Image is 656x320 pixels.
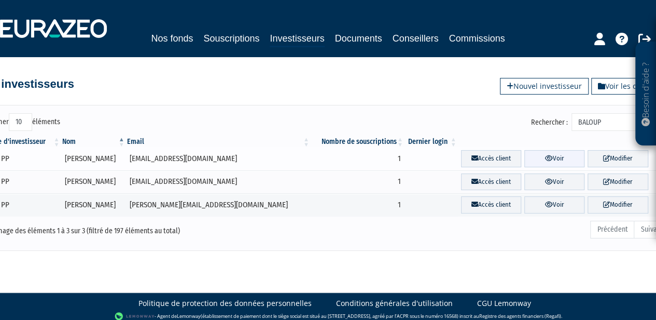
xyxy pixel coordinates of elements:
[588,174,648,191] a: Modifier
[126,170,311,194] td: [EMAIL_ADDRESS][DOMAIN_NAME]
[151,31,193,46] a: Nos fonds
[203,31,259,46] a: Souscriptions
[311,193,404,217] td: 1
[588,150,648,167] a: Modifier
[524,150,584,167] a: Voir
[461,174,521,191] a: Accès client
[461,150,521,167] a: Accès client
[311,147,404,170] td: 1
[61,193,126,217] td: [PERSON_NAME]
[138,298,312,309] a: Politique de protection des données personnelles
[336,298,453,309] a: Conditions générales d'utilisation
[477,298,531,309] a: CGU Lemonway
[9,113,32,131] select: Afficheréléments
[61,170,126,194] td: [PERSON_NAME]
[126,193,311,217] td: [PERSON_NAME][EMAIL_ADDRESS][DOMAIN_NAME]
[335,31,382,46] a: Documents
[461,196,521,214] a: Accès client
[270,31,324,47] a: Investisseurs
[311,170,404,194] td: 1
[393,31,439,46] a: Conseillers
[588,196,648,214] a: Modifier
[500,78,589,95] a: Nouvel investisseur
[177,312,201,319] a: Lemonway
[640,47,652,141] p: Besoin d'aide ?
[479,312,561,319] a: Registre des agents financiers (Regafi)
[404,137,458,147] th: Dernier login : activer pour trier la colonne par ordre croissant
[61,147,126,170] td: [PERSON_NAME]
[61,137,126,147] th: Nom : activer pour trier la colonne par ordre d&eacute;croissant
[524,174,584,191] a: Voir
[524,196,584,214] a: Voir
[126,137,311,147] th: Email : activer pour trier la colonne par ordre croissant
[311,137,404,147] th: Nombre de souscriptions : activer pour trier la colonne par ordre croissant
[126,147,311,170] td: [EMAIL_ADDRESS][DOMAIN_NAME]
[449,31,505,46] a: Commissions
